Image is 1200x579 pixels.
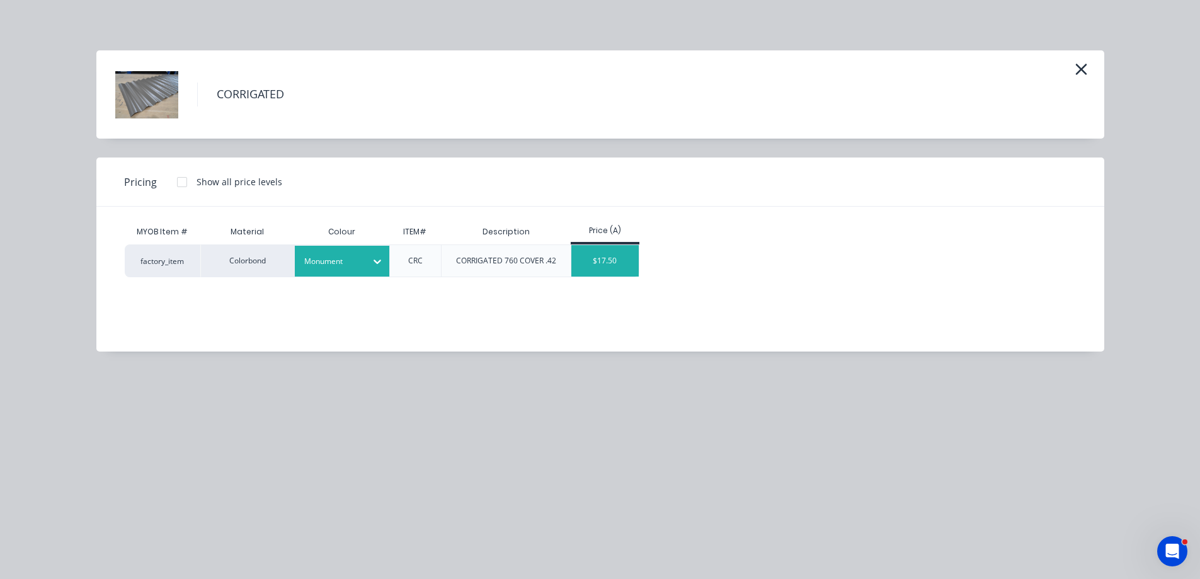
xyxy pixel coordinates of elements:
[393,216,437,248] div: ITEM#
[200,244,295,277] div: Colorbond
[115,63,178,126] img: CORRIGATED
[125,244,200,277] div: factory_item
[124,175,157,190] span: Pricing
[197,83,303,106] h4: CORRIGATED
[295,219,389,244] div: Colour
[571,245,639,277] div: $17.50
[125,219,200,244] div: MYOB Item #
[456,255,556,267] div: CORRIGATED 760 COVER .42
[571,225,639,236] div: Price (A)
[408,255,423,267] div: CRC
[200,219,295,244] div: Material
[197,175,282,188] div: Show all price levels
[1157,536,1187,566] iframe: Intercom live chat
[472,216,540,248] div: Description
